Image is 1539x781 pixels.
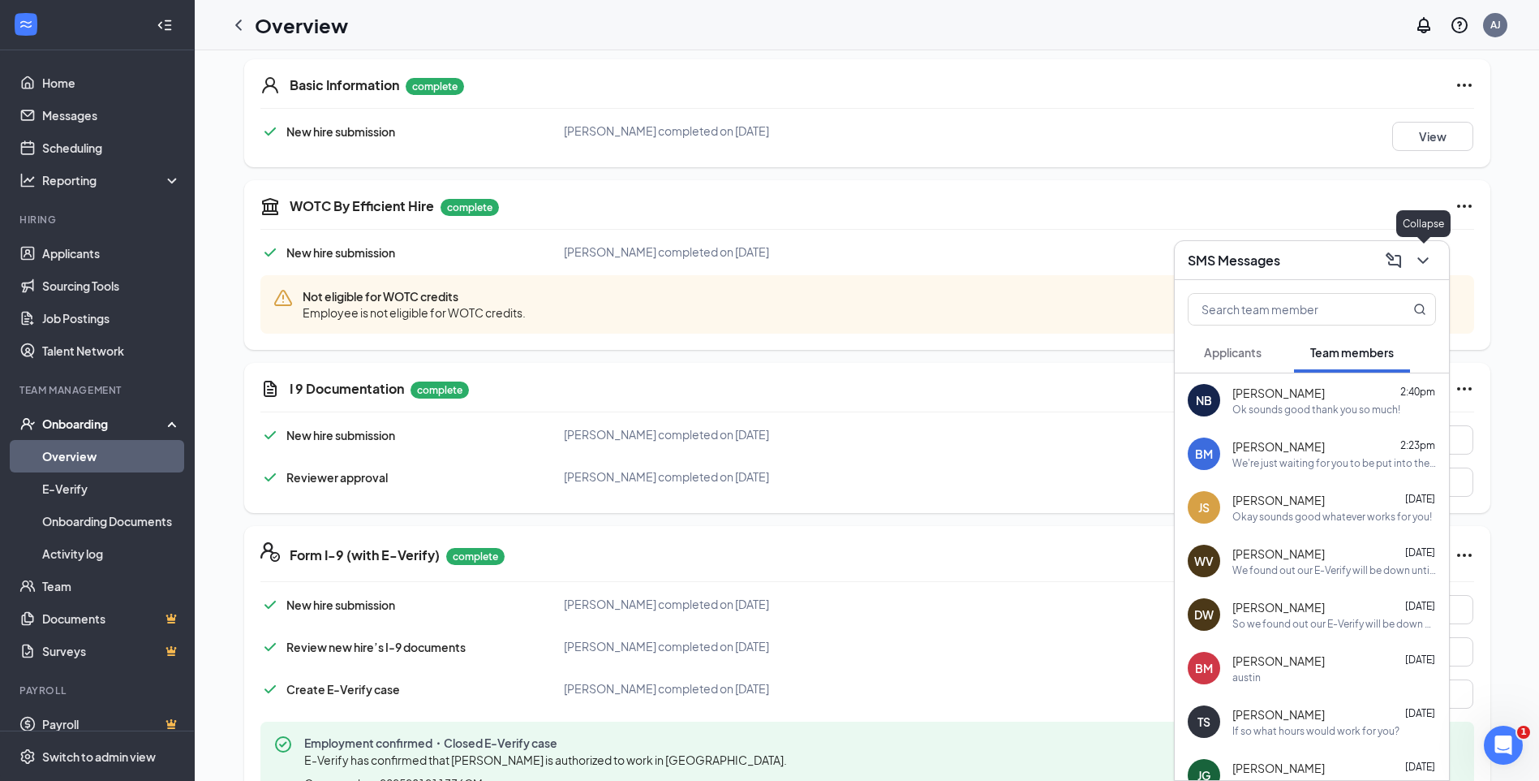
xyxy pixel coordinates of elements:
[290,197,434,215] h5: WOTC By Efficient Hire
[260,468,280,487] svg: Checkmark
[42,334,181,367] a: Talent Network
[1455,546,1474,565] svg: Ellipses
[1232,617,1436,631] div: So we found out our E-Verify will be down until the government opens back up. Hopefully it will b...
[42,302,181,334] a: Job Postings
[286,640,466,654] span: Review new hire’s I-9 documents
[42,270,181,302] a: Sourcing Tools
[1232,403,1400,416] div: Ok sounds good thank you so much!
[1232,706,1325,723] span: [PERSON_NAME]
[260,425,280,445] svg: Checkmark
[229,15,248,35] svg: ChevronLeft
[42,172,182,188] div: Reporting
[564,123,769,138] span: [PERSON_NAME] completed on [DATE]
[273,288,293,308] svg: Warning
[1232,653,1325,669] span: [PERSON_NAME]
[1195,446,1213,462] div: BM
[1194,553,1214,569] div: WV
[260,637,280,657] svg: Checkmark
[1392,122,1473,151] button: View
[1232,492,1325,508] span: [PERSON_NAME]
[1405,600,1435,612] span: [DATE]
[42,99,181,132] a: Messages
[1396,210,1451,237] div: Collapse
[42,440,181,472] a: Overview
[1196,392,1212,408] div: NB
[304,753,787,767] span: E-Verify has confirmed that [PERSON_NAME] is authorized to work in [GEOGRAPHIC_DATA].
[273,735,293,754] svg: CheckmarkCircle
[42,749,156,765] div: Switch to admin view
[260,76,280,95] svg: User
[260,680,280,699] svg: Checkmark
[564,427,769,442] span: [PERSON_NAME] completed on [DATE]
[286,124,395,139] span: New hire submission
[260,275,1474,334] div: Not eligible for WOTC credits
[286,682,400,697] span: Create E-Verify case
[1450,15,1469,35] svg: QuestionInfo
[260,243,280,262] svg: Checkmark
[304,735,793,751] span: Employment confirmed・Closed E-Verify case
[42,570,181,602] a: Team
[1405,493,1435,505] span: [DATE]
[19,213,178,227] div: Hiring
[42,132,181,164] a: Scheduling
[1484,726,1523,765] iframe: Intercom live chat
[1414,15,1434,35] svg: Notifications
[19,172,36,188] svg: Analysis
[42,708,181,740] a: PayrollCrown
[564,469,769,484] span: [PERSON_NAME] completed on [DATE]
[1232,385,1325,401] span: [PERSON_NAME]
[1204,345,1262,360] span: Applicants
[1413,303,1426,316] svg: MagnifyingGlass
[19,416,36,432] svg: UserCheck
[564,597,769,611] span: [PERSON_NAME] completed on [DATE]
[42,472,181,505] a: E-Verify
[1384,251,1404,270] svg: ComposeMessage
[1232,724,1399,738] div: If so what hours would work for you?
[260,122,280,141] svg: Checkmark
[411,382,469,399] p: complete
[1188,252,1280,270] h3: SMS Messages
[286,428,395,442] span: New hire submission
[1232,438,1325,455] span: [PERSON_NAME]
[19,684,178,697] div: Payroll
[1195,660,1213,676] div: BM
[255,11,348,39] h1: Overview
[42,537,181,570] a: Activity log
[1232,760,1325,776] span: [PERSON_NAME]
[1232,456,1436,470] div: We're just waiting for you to be put into the system by our supervisor, and we can get you started!
[1198,499,1210,516] div: JS
[1405,654,1435,666] span: [DATE]
[303,288,526,304] span: Not eligible for WOTC credits
[290,380,404,398] h5: I 9 Documentation
[1517,726,1530,739] span: 1
[18,16,34,32] svg: WorkstreamLogo
[19,749,36,765] svg: Settings
[260,542,280,562] svg: FormI9EVerifyIcon
[446,548,505,565] p: complete
[303,304,526,321] span: Employee is not eligible for WOTC credits.
[42,67,181,99] a: Home
[286,598,395,612] span: New hire submission
[1197,714,1210,730] div: TS
[1455,379,1474,399] svg: Ellipses
[42,416,167,432] div: Onboarding
[406,78,464,95] p: complete
[42,237,181,270] a: Applicants
[260,595,280,615] svg: Checkmark
[1405,546,1435,559] span: [DATE]
[1400,439,1435,451] span: 2:23pm
[1410,248,1436,274] button: ChevronDown
[286,245,395,260] span: New hire submission
[1194,606,1214,623] div: DW
[260,196,280,216] svg: Government
[1455,196,1474,216] svg: Ellipses
[1400,386,1435,398] span: 2:40pm
[564,639,769,654] span: [PERSON_NAME] completed on [DATE]
[286,470,388,485] span: Reviewer approval
[1310,345,1394,360] span: Team members
[1405,761,1435,773] span: [DATE]
[441,199,499,216] p: complete
[260,379,280,399] svg: CustomFormIcon
[1413,251,1433,270] svg: ChevronDown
